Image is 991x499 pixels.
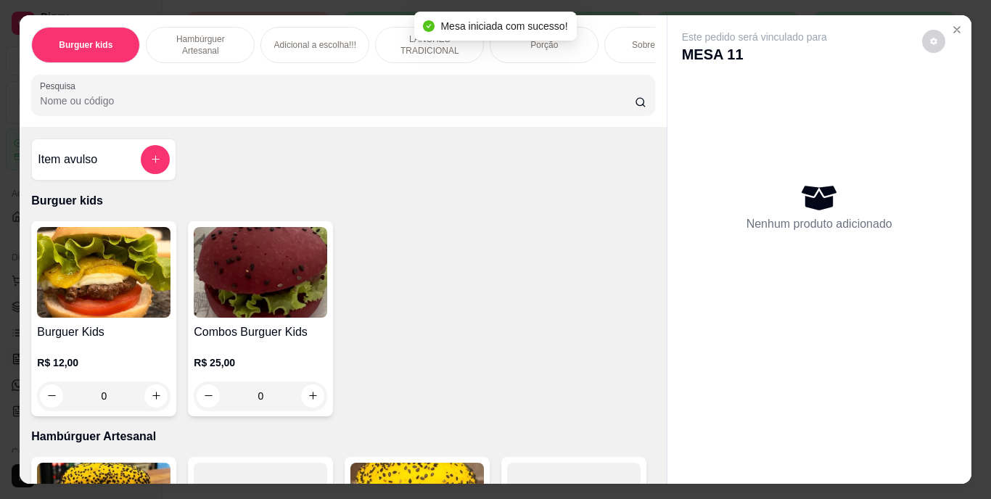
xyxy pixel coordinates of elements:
[423,20,435,32] span: check-circle
[40,384,63,408] button: decrease-product-quantity
[31,428,654,445] p: Hambúrguer Artesanal
[632,39,686,51] p: Sobremesa !!!
[37,355,170,370] p: R$ 12,00
[197,384,220,408] button: decrease-product-quantity
[37,323,170,341] h4: Burguer Kids
[37,227,170,318] img: product-image
[301,384,324,408] button: increase-product-quantity
[141,145,170,174] button: add-separate-item
[40,80,81,92] label: Pesquisa
[274,39,356,51] p: Adicional a escolha!!!
[194,355,327,370] p: R$ 25,00
[922,30,945,53] button: decrease-product-quantity
[194,323,327,341] h4: Combos Burguer Kids
[59,39,112,51] p: Burguer kids
[144,384,168,408] button: increase-product-quantity
[440,20,567,32] span: Mesa iniciada com sucesso!
[40,94,635,108] input: Pesquisa
[530,39,558,51] p: Porção
[38,151,97,168] h4: Item avulso
[387,33,472,57] p: LANCHES TRADICIONAL
[747,215,892,233] p: Nenhum produto adicionado
[158,33,242,57] p: Hambúrguer Artesanal
[682,30,827,44] p: Este pedido será vinculado para
[682,44,827,65] p: MESA 11
[945,18,969,41] button: Close
[31,192,654,210] p: Burguer kids
[194,227,327,318] img: product-image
